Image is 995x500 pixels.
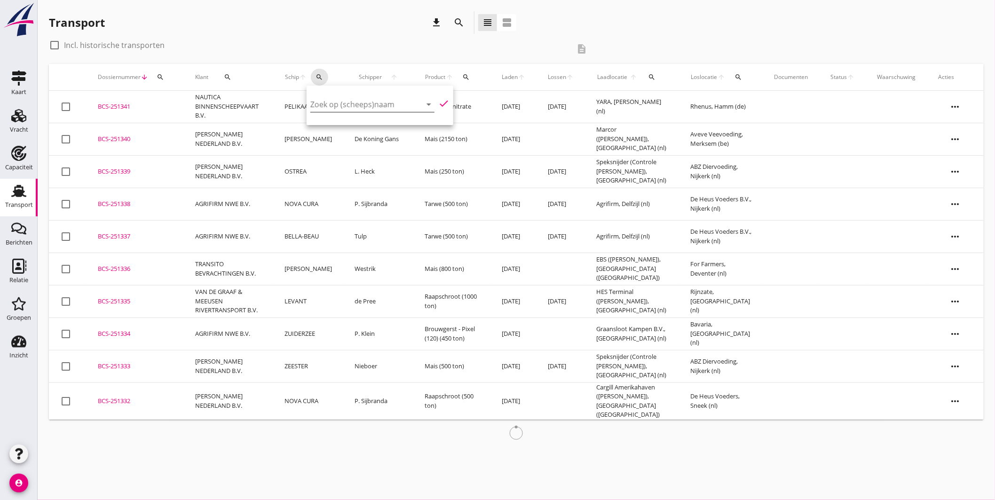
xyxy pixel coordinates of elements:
div: Berichten [6,239,32,246]
td: P. Sijbranda [344,188,414,220]
td: VAN DE GRAAF & MEEUSEN RIVERTRANSPORT B.V. [184,285,274,317]
td: Tarwe (500 ton) [414,188,491,220]
div: BCS-251338 [98,199,173,209]
td: [DATE] [537,155,585,188]
td: Speksnijder (Controle [PERSON_NAME]), [GEOGRAPHIC_DATA] (nl) [585,350,679,382]
i: more_horiz [942,159,969,185]
td: AGRIFIRM NWE B.V. [184,188,274,220]
div: Inzicht [9,352,28,358]
i: search [224,73,232,81]
div: BCS-251340 [98,135,173,144]
td: P. Sijbranda [344,382,414,420]
td: Mais (2150 ton) [414,123,491,155]
i: more_horiz [942,353,969,380]
td: [DATE] [537,188,585,220]
td: De Heus Voeders, Sneek (nl) [679,382,763,420]
td: de Pree [344,285,414,317]
td: [DATE] [490,220,537,253]
td: [DATE] [490,285,537,317]
td: NOVA CURA [274,382,344,420]
td: Brouwgerst - Pixel (120) (450 ton) [414,317,491,350]
td: HES Terminal ([PERSON_NAME]), [GEOGRAPHIC_DATA] (nl) [585,285,679,317]
i: search [453,17,465,28]
input: Zoek op (scheeps)naam [310,97,408,112]
i: more_horiz [942,94,969,120]
span: Schip [285,73,300,81]
td: Mais (250 ton) [414,155,491,188]
i: arrow_upward [518,73,525,81]
td: [DATE] [490,253,537,285]
td: Aveve Veevoeding, Merksem (be) [679,123,763,155]
i: more_horiz [942,288,969,315]
div: Relatie [9,277,28,283]
i: arrow_upward [446,73,454,81]
td: NOVA CURA [274,188,344,220]
td: [PERSON_NAME] NEDERLAND B.V. [184,382,274,420]
td: [DATE] [490,155,537,188]
td: Mais (800 ton) [414,253,491,285]
td: Marcor ([PERSON_NAME]), [GEOGRAPHIC_DATA] (nl) [585,123,679,155]
td: [PERSON_NAME] [274,123,344,155]
td: [DATE] [537,91,585,123]
div: Transport [49,15,105,30]
div: BCS-251333 [98,362,173,371]
i: view_headline [482,17,493,28]
span: Loslocatie [691,73,718,81]
td: OSTREA [274,155,344,188]
span: Laden [502,73,518,81]
td: [DATE] [490,350,537,382]
i: search [735,73,742,81]
i: more_horiz [942,126,969,152]
div: Vracht [10,127,28,133]
i: arrow_upward [847,73,855,81]
div: Capaciteit [5,164,33,170]
i: arrow_upward [718,73,726,81]
td: EBS ([PERSON_NAME]), [GEOGRAPHIC_DATA] ([GEOGRAPHIC_DATA]) [585,253,679,285]
i: more_horiz [942,191,969,217]
td: [PERSON_NAME] [274,253,344,285]
i: arrow_upward [299,73,307,81]
td: Tulp [344,220,414,253]
td: YARA, [PERSON_NAME] (nl) [585,91,679,123]
i: search [316,73,323,81]
label: Incl. historische transporten [64,40,165,50]
td: Agrifirm, Delfzijl (nl) [585,220,679,253]
div: Groepen [7,315,31,321]
td: AGRIFIRM NWE B.V. [184,317,274,350]
td: [DATE] [537,350,585,382]
div: Documenten [774,73,808,81]
td: Rijnzate, [GEOGRAPHIC_DATA] (nl) [679,285,763,317]
i: arrow_upward [629,73,639,81]
div: BCS-251339 [98,167,173,176]
td: [PERSON_NAME] NEDERLAND B.V. [184,123,274,155]
i: download [431,17,442,28]
i: check [438,98,450,109]
td: ABZ Diervoeding, Nijkerk (nl) [679,155,763,188]
i: arrow_upward [566,73,574,81]
td: Graansloot Kampen B.V., [GEOGRAPHIC_DATA] (nl) [585,317,679,350]
td: [DATE] [490,123,537,155]
i: more_horiz [942,223,969,250]
td: BELLA-BEAU [274,220,344,253]
td: For Farmers, Deventer (nl) [679,253,763,285]
td: De Heus Voeders B.V., Nijkerk (nl) [679,220,763,253]
td: [PERSON_NAME] NEDERLAND B.V. [184,155,274,188]
td: Nieboer [344,350,414,382]
td: Westrik [344,253,414,285]
td: De Heus Voeders B.V., Nijkerk (nl) [679,188,763,220]
td: [DATE] [537,220,585,253]
div: BCS-251335 [98,297,173,306]
i: view_agenda [501,17,513,28]
div: Klant [195,66,262,88]
i: more_horiz [942,321,969,347]
td: AGRIFIRM NWE B.V. [184,220,274,253]
td: Agrifirm, Delfzijl (nl) [585,188,679,220]
td: PELIKAAN [274,91,344,123]
td: Cargill Amerikahaven ([PERSON_NAME]), [GEOGRAPHIC_DATA] ([GEOGRAPHIC_DATA]) [585,382,679,420]
div: Kaart [11,89,26,95]
i: search [157,73,164,81]
td: LEVANT [274,285,344,317]
span: Product [425,73,446,81]
td: [DATE] [537,285,585,317]
td: L. Heck [344,155,414,188]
